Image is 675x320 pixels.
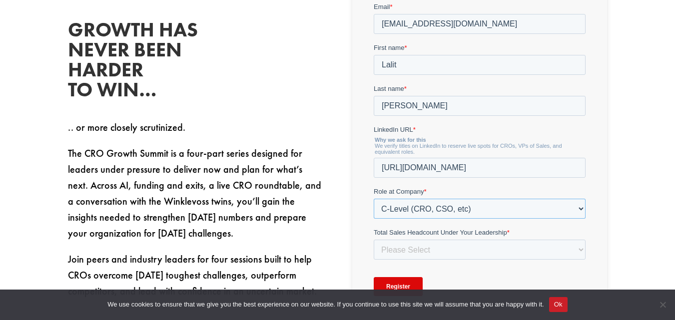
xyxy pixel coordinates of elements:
[107,300,544,310] span: We use cookies to ensure that we give you the best experience on our website. If you continue to ...
[68,147,321,240] span: The CRO Growth Summit is a four-part series designed for leaders under pressure to deliver now an...
[68,253,317,298] span: Join peers and industry leaders for four sessions built to help CROs overcome [DATE] toughest cha...
[374,2,586,314] iframe: Form 0
[549,297,568,312] button: Ok
[68,20,218,105] h2: Growth has never been harder to win…
[658,300,668,310] span: No
[68,121,185,134] span: .. or more closely scrutinized.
